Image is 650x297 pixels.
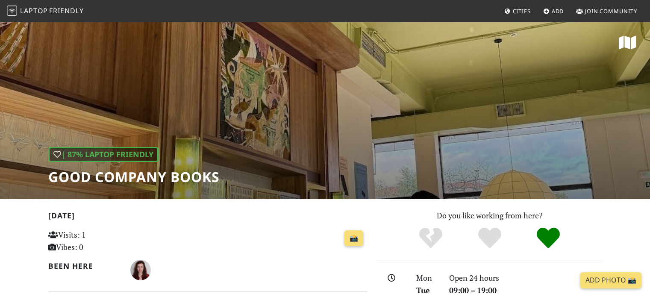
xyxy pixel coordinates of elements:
[48,229,148,253] p: Visits: 1 Vibes: 0
[48,211,367,223] h2: [DATE]
[573,3,641,19] a: Join Community
[540,3,568,19] a: Add
[48,262,121,271] h2: Been here
[20,6,48,15] span: Laptop
[460,226,519,250] div: Yes
[48,147,159,162] div: | 87% Laptop Friendly
[444,272,607,284] div: Open 24 hours
[444,284,607,297] div: 09:00 – 19:00
[411,272,444,284] div: Mon
[401,226,460,250] div: No
[49,6,83,15] span: Friendly
[130,260,151,280] img: 5800-ana.jpg
[377,209,602,222] p: Do you like working from here?
[519,226,578,250] div: Definitely!
[344,230,363,247] a: 📸
[585,7,637,15] span: Join Community
[48,169,220,185] h1: Good Company Books
[411,284,444,297] div: Tue
[580,272,641,288] a: Add Photo 📸
[501,3,534,19] a: Cities
[552,7,564,15] span: Add
[130,264,151,274] span: Ana Venâncio
[7,6,17,16] img: LaptopFriendly
[513,7,531,15] span: Cities
[7,4,84,19] a: LaptopFriendly LaptopFriendly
